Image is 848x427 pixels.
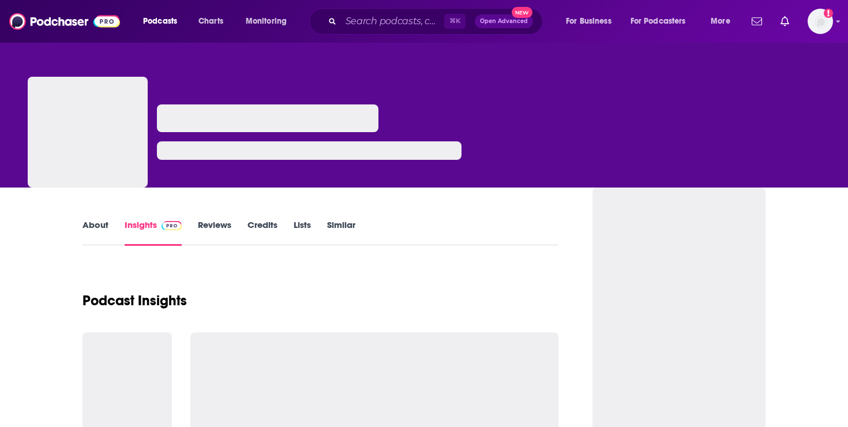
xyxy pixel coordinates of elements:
a: About [82,219,108,246]
button: open menu [135,12,192,31]
span: Charts [198,13,223,29]
a: Lists [294,219,311,246]
div: Search podcasts, credits, & more... [320,8,554,35]
a: Charts [191,12,230,31]
button: open menu [623,12,703,31]
svg: Add a profile image [824,9,833,18]
span: For Business [566,13,611,29]
button: open menu [703,12,745,31]
h1: Podcast Insights [82,292,187,309]
span: Logged in as redsetterpr [808,9,833,34]
a: Similar [327,219,355,246]
span: Monitoring [246,13,287,29]
button: open menu [558,12,626,31]
a: Show notifications dropdown [776,12,794,31]
span: Open Advanced [480,18,528,24]
span: Podcasts [143,13,177,29]
img: Podchaser Pro [162,221,182,230]
input: Search podcasts, credits, & more... [341,12,444,31]
img: Podchaser - Follow, Share and Rate Podcasts [9,10,120,32]
img: User Profile [808,9,833,34]
a: Credits [247,219,277,246]
span: New [512,7,532,18]
button: open menu [238,12,302,31]
span: More [711,13,730,29]
button: Open AdvancedNew [475,14,533,28]
span: ⌘ K [444,14,466,29]
a: InsightsPodchaser Pro [125,219,182,246]
a: Show notifications dropdown [747,12,767,31]
a: Reviews [198,219,231,246]
span: For Podcasters [631,13,686,29]
button: Show profile menu [808,9,833,34]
